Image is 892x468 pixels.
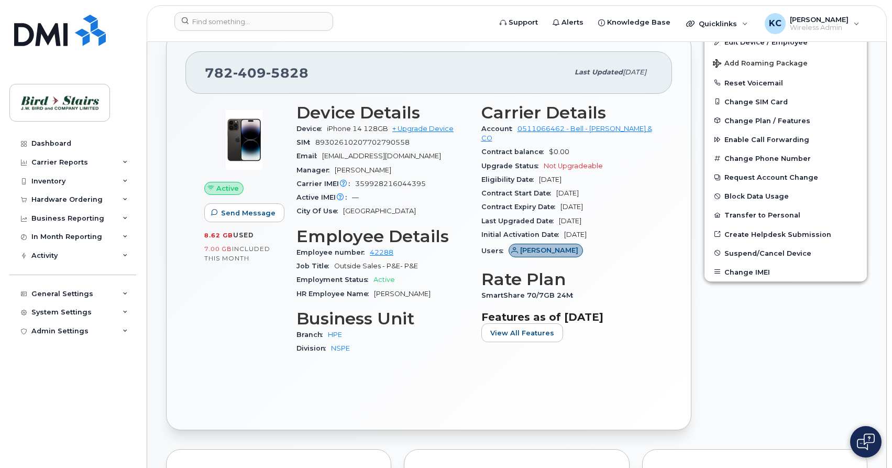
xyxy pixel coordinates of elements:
span: included this month [204,245,270,262]
a: Support [492,12,545,33]
button: Request Account Change [704,168,867,187]
span: Upgrade Status [481,162,544,170]
span: [PERSON_NAME] [790,15,849,24]
span: 8.62 GB [204,232,233,239]
span: Knowledge Base [607,17,670,28]
span: Add Roaming Package [713,59,808,69]
span: Quicklinks [699,19,737,28]
button: Change Phone Number [704,149,867,168]
span: Change Plan / Features [724,116,810,124]
span: [PERSON_NAME] [520,245,578,255]
span: Contract balance [481,148,549,156]
a: Knowledge Base [591,12,678,33]
a: Create Helpdesk Submission [704,225,867,244]
span: — [352,193,359,201]
span: Alerts [561,17,583,28]
span: [DATE] [564,231,587,238]
span: Branch [296,331,328,339]
span: KC [769,17,781,30]
a: Edit Device / Employee [704,32,867,51]
span: Eligibility Date [481,176,539,183]
span: Manager [296,166,335,174]
span: City Of Use [296,207,343,215]
span: SmartShare 70/7GB 24M [481,291,578,299]
span: Outside Sales - P&E- P&E [334,262,418,270]
span: Last updated [575,68,623,76]
span: [DATE] [623,68,646,76]
span: Enable Call Forwarding [724,136,809,144]
button: Send Message [204,203,284,222]
button: Enable Call Forwarding [704,130,867,149]
span: [DATE] [539,176,561,183]
span: Account [481,125,517,133]
span: [PERSON_NAME] [335,166,391,174]
span: [DATE] [556,189,579,197]
span: Employment Status [296,276,373,284]
span: View All Features [490,328,554,338]
span: Active IMEI [296,193,352,201]
span: iPhone 14 128GB [327,125,388,133]
span: $0.00 [549,148,569,156]
button: Reset Voicemail [704,73,867,92]
span: [DATE] [559,217,581,225]
button: Add Roaming Package [704,52,867,73]
img: image20231002-3703462-njx0qo.jpeg [213,108,276,171]
img: Open chat [857,433,875,450]
span: Initial Activation Date [481,231,564,238]
h3: Device Details [296,103,469,122]
button: Transfer to Personal [704,205,867,224]
button: Change Plan / Features [704,111,867,130]
span: Users [481,247,509,255]
button: Change SIM Card [704,92,867,111]
h3: Carrier Details [481,103,654,122]
button: Change IMEI [704,263,867,281]
div: Kris Clarke [757,13,867,34]
h3: Business Unit [296,309,469,328]
span: Email [296,152,322,160]
h3: Rate Plan [481,270,654,289]
span: Device [296,125,327,133]
h3: Employee Details [296,227,469,246]
button: Suspend/Cancel Device [704,244,867,263]
input: Find something... [174,12,333,31]
span: Support [509,17,538,28]
a: 42288 [370,248,393,256]
span: 7.00 GB [204,245,232,253]
span: Send Message [221,208,276,218]
span: 409 [233,65,266,81]
span: 359928216044395 [355,180,426,188]
a: [PERSON_NAME] [509,247,583,255]
div: Quicklinks [679,13,755,34]
button: View All Features [481,323,563,342]
a: NSPE [331,344,350,352]
span: Employee number [296,248,370,256]
a: HPE [328,331,342,339]
span: Carrier IMEI [296,180,355,188]
span: [EMAIL_ADDRESS][DOMAIN_NAME] [322,152,441,160]
span: [DATE] [560,203,583,211]
span: Contract Expiry Date [481,203,560,211]
span: [PERSON_NAME] [374,290,431,298]
span: used [233,231,254,239]
a: + Upgrade Device [392,125,454,133]
span: SIM [296,138,315,146]
a: 0511066462 - Bell - [PERSON_NAME] & CO [481,125,652,142]
span: 5828 [266,65,309,81]
span: Contract Start Date [481,189,556,197]
span: Suspend/Cancel Device [724,249,811,257]
span: Division [296,344,331,352]
span: 782 [205,65,309,81]
span: Active [373,276,395,284]
span: Wireless Admin [790,24,849,32]
span: Not Upgradeable [544,162,603,170]
span: Active [216,183,239,193]
span: 89302610207702790558 [315,138,410,146]
h3: Features as of [DATE] [481,311,654,323]
span: Job Title [296,262,334,270]
span: [GEOGRAPHIC_DATA] [343,207,416,215]
a: Alerts [545,12,591,33]
span: Last Upgraded Date [481,217,559,225]
button: Block Data Usage [704,187,867,205]
span: HR Employee Name [296,290,374,298]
